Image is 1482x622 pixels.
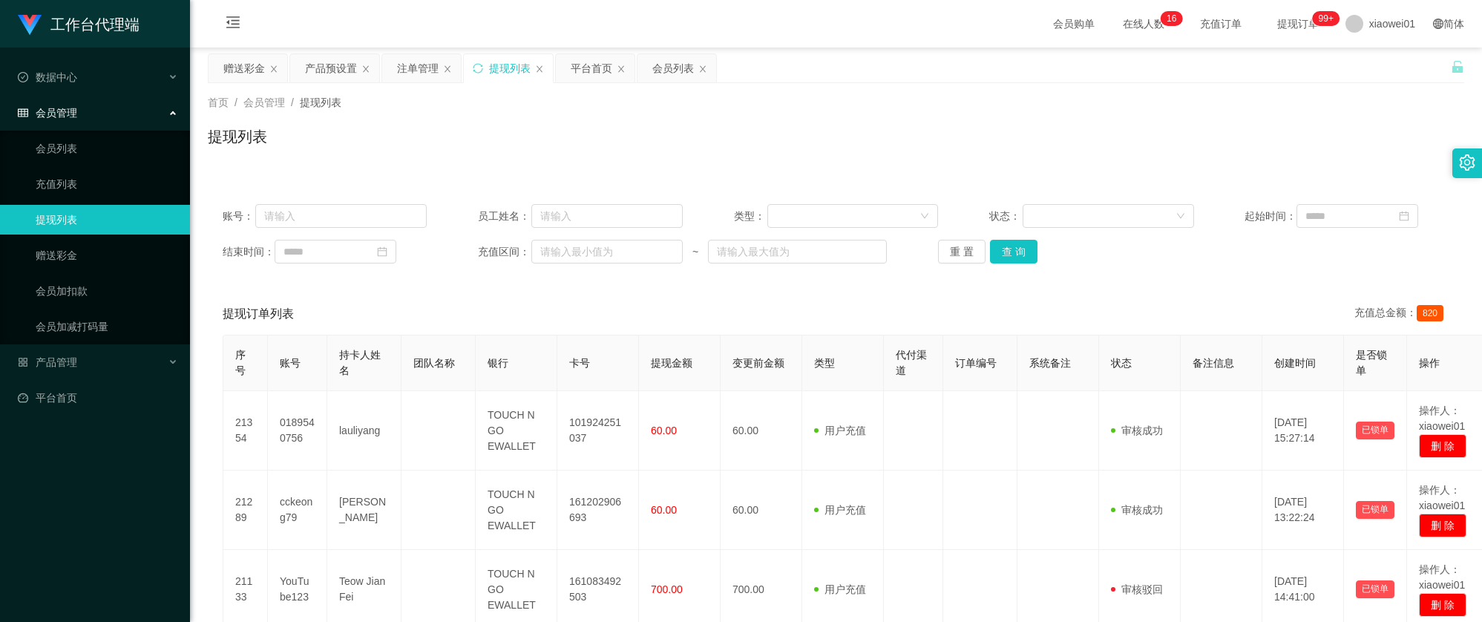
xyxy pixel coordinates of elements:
td: 60.00 [721,391,802,471]
button: 删 除 [1419,434,1466,458]
span: 充值订单 [1193,19,1249,29]
span: 账号： [223,209,255,224]
div: 赠送彩金 [223,54,265,82]
button: 已锁单 [1356,501,1394,519]
span: 操作人：xiaowei01 [1419,405,1465,432]
a: 充值列表 [36,169,178,199]
button: 查 询 [990,240,1037,263]
td: 101924251037 [557,391,639,471]
span: 会员管理 [18,107,77,119]
sup: 1112 [1313,11,1340,26]
span: 代付渠道 [896,349,927,376]
span: 团队名称 [413,357,455,369]
span: 类型： [734,209,767,224]
span: 员工姓名： [478,209,531,224]
i: 图标: check-circle-o [18,72,28,82]
div: 提现列表 [489,54,531,82]
i: 图标: calendar [1399,211,1409,221]
i: 图标: table [18,108,28,118]
span: 起始时间： [1245,209,1296,224]
span: 首页 [208,96,229,108]
span: 会员管理 [243,96,285,108]
a: 图标: dashboard平台首页 [18,383,178,413]
span: 提现金额 [651,357,692,369]
i: 图标: sync [473,63,483,73]
p: 6 [1172,11,1177,26]
span: 700.00 [651,583,683,595]
span: 系统备注 [1029,357,1071,369]
span: 订单编号 [955,357,997,369]
input: 请输入最小值为 [531,240,683,263]
span: 提现订单列表 [223,305,294,323]
span: 序号 [235,349,246,376]
img: logo.9652507e.png [18,15,42,36]
span: 820 [1417,305,1443,321]
a: 赠送彩金 [36,240,178,270]
h1: 提现列表 [208,125,267,148]
div: 平台首页 [571,54,612,82]
i: 图标: down [920,212,929,222]
i: 图标: close [698,65,707,73]
button: 删 除 [1419,593,1466,617]
a: 会员列表 [36,134,178,163]
span: 类型 [814,357,835,369]
td: [DATE] 15:27:14 [1262,391,1344,471]
sup: 16 [1161,11,1182,26]
td: [DATE] 13:22:24 [1262,471,1344,550]
span: ~ [683,244,709,260]
td: TOUCH N GO EWALLET [476,391,557,471]
span: 操作人：xiaowei01 [1419,484,1465,511]
span: 用户充值 [814,504,866,516]
td: 21289 [223,471,268,550]
span: 结束时间： [223,244,275,260]
button: 已锁单 [1356,422,1394,439]
i: 图标: global [1433,19,1443,29]
td: [PERSON_NAME] [327,471,401,550]
button: 删 除 [1419,514,1466,537]
td: 0189540756 [268,391,327,471]
h1: 工作台代理端 [50,1,140,48]
a: 会员加减打码量 [36,312,178,341]
span: 操作 [1419,357,1440,369]
span: 提现列表 [300,96,341,108]
span: / [235,96,237,108]
i: 图标: unlock [1451,60,1464,73]
i: 图标: appstore-o [18,357,28,367]
span: 在线人数 [1115,19,1172,29]
span: 产品管理 [18,356,77,368]
div: 充值总金额： [1354,305,1449,323]
button: 重 置 [938,240,986,263]
button: 已锁单 [1356,580,1394,598]
i: 图标: menu-fold [208,1,258,48]
i: 图标: close [269,65,278,73]
input: 请输入 [255,204,427,228]
span: 持卡人姓名 [339,349,381,376]
td: TOUCH N GO EWALLET [476,471,557,550]
i: 图标: calendar [377,246,387,257]
span: 用户充值 [814,425,866,436]
span: 变更前金额 [732,357,784,369]
span: 卡号 [569,357,590,369]
input: 请输入最大值为 [708,240,887,263]
span: 银行 [488,357,508,369]
span: 审核成功 [1111,425,1163,436]
span: 60.00 [651,425,677,436]
span: 状态 [1111,357,1132,369]
td: lauliyang [327,391,401,471]
span: 数据中心 [18,71,77,83]
span: 提现订单 [1270,19,1326,29]
span: 60.00 [651,504,677,516]
p: 1 [1167,11,1172,26]
i: 图标: down [1176,212,1185,222]
span: / [291,96,294,108]
i: 图标: close [443,65,452,73]
td: cckeong79 [268,471,327,550]
span: 审核驳回 [1111,583,1163,595]
div: 会员列表 [652,54,694,82]
td: 161202906693 [557,471,639,550]
span: 审核成功 [1111,504,1163,516]
div: 注单管理 [397,54,439,82]
span: 创建时间 [1274,357,1316,369]
a: 提现列表 [36,205,178,235]
a: 工作台代理端 [18,18,140,30]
